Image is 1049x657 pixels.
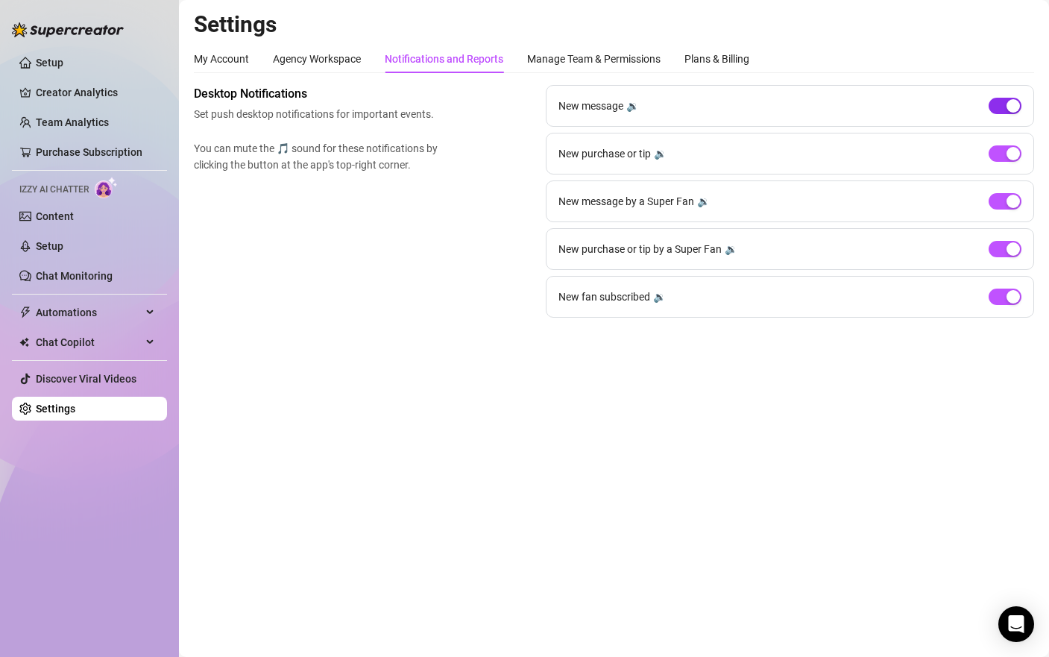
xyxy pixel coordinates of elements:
img: logo-BBDzfeDw.svg [12,22,124,37]
div: 🔉 [653,289,666,305]
span: Automations [36,301,142,324]
span: New purchase or tip by a Super Fan [558,241,722,257]
span: Desktop Notifications [194,85,444,103]
span: New fan subscribed [558,289,650,305]
div: Agency Workspace [273,51,361,67]
a: Content [36,210,74,222]
h2: Settings [194,10,1034,39]
span: Chat Copilot [36,330,142,354]
span: Izzy AI Chatter [19,183,89,197]
span: New message by a Super Fan [558,193,694,210]
span: New purchase or tip [558,145,651,162]
div: 🔉 [626,98,639,114]
div: My Account [194,51,249,67]
div: 🔉 [725,241,737,257]
a: Team Analytics [36,116,109,128]
div: 🔉 [654,145,667,162]
div: Notifications and Reports [385,51,503,67]
span: You can mute the 🎵 sound for these notifications by clicking the button at the app's top-right co... [194,140,444,173]
a: Setup [36,240,63,252]
div: Manage Team & Permissions [527,51,661,67]
a: Discover Viral Videos [36,373,136,385]
div: 🔉 [697,193,710,210]
span: New message [558,98,623,114]
div: Plans & Billing [684,51,749,67]
img: AI Chatter [95,177,118,198]
a: Creator Analytics [36,81,155,104]
img: Chat Copilot [19,337,29,348]
a: Purchase Subscription [36,146,142,158]
span: Set push desktop notifications for important events. [194,106,444,122]
a: Setup [36,57,63,69]
span: thunderbolt [19,307,31,318]
div: Open Intercom Messenger [998,606,1034,642]
a: Chat Monitoring [36,270,113,282]
a: Settings [36,403,75,415]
